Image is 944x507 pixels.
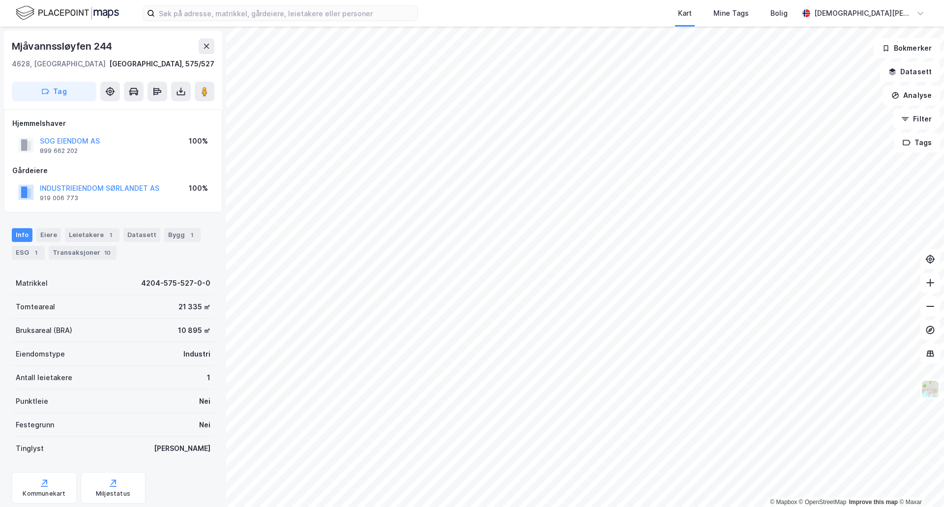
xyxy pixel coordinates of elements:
div: Eiendomstype [16,348,65,360]
div: 100% [189,182,208,194]
div: 1 [207,372,210,384]
div: Kart [678,7,692,19]
button: Analyse [883,86,940,105]
button: Filter [893,109,940,129]
div: Datasett [123,228,160,242]
div: Antall leietakere [16,372,72,384]
button: Bokmerker [874,38,940,58]
div: 10 [102,248,113,258]
div: 1 [187,230,197,240]
div: Industri [183,348,210,360]
div: Nei [199,395,210,407]
div: Info [12,228,32,242]
div: [GEOGRAPHIC_DATA], 575/527 [109,58,214,70]
div: 4628, [GEOGRAPHIC_DATA] [12,58,106,70]
div: Bygg [164,228,201,242]
div: 10 895 ㎡ [178,325,210,336]
div: Miljøstatus [96,490,130,498]
button: Datasett [880,62,940,82]
div: Festegrunn [16,419,54,431]
div: 1 [106,230,116,240]
img: Z [921,380,940,398]
div: Eiere [36,228,61,242]
a: Mapbox [770,499,797,506]
div: 21 335 ㎡ [178,301,210,313]
div: 4204-575-527-0-0 [141,277,210,289]
a: OpenStreetMap [799,499,847,506]
div: 100% [189,135,208,147]
div: Mjåvannssløyfen 244 [12,38,114,54]
div: Leietakere [65,228,119,242]
div: [DEMOGRAPHIC_DATA][PERSON_NAME] [814,7,913,19]
div: Bruksareal (BRA) [16,325,72,336]
div: Tinglyst [16,443,44,454]
div: Kontrollprogram for chat [895,460,944,507]
img: logo.f888ab2527a4732fd821a326f86c7f29.svg [16,4,119,22]
div: Kommunekart [23,490,65,498]
div: Matrikkel [16,277,48,289]
a: Improve this map [849,499,898,506]
div: ESG [12,246,45,260]
div: Tomteareal [16,301,55,313]
button: Tags [894,133,940,152]
div: 919 006 773 [40,194,78,202]
iframe: Chat Widget [895,460,944,507]
div: [PERSON_NAME] [154,443,210,454]
div: Gårdeiere [12,165,214,177]
div: 1 [31,248,41,258]
div: 899 662 202 [40,147,78,155]
div: Nei [199,419,210,431]
button: Tag [12,82,96,101]
div: Bolig [770,7,788,19]
div: Mine Tags [713,7,749,19]
input: Søk på adresse, matrikkel, gårdeiere, leietakere eller personer [155,6,417,21]
div: Transaksjoner [49,246,117,260]
div: Hjemmelshaver [12,118,214,129]
div: Punktleie [16,395,48,407]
